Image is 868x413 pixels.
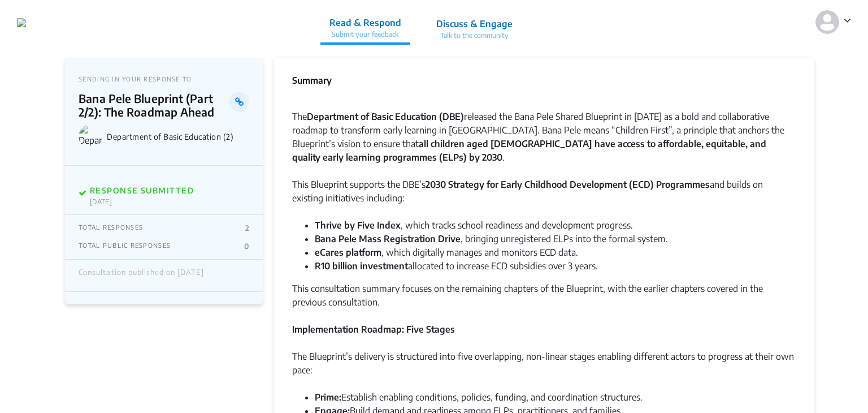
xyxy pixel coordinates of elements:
[315,392,341,403] strong: Prime:
[292,282,796,322] div: This consultation summary focuses on the remaining chapters of the Blueprint, with the earlier ch...
[329,29,401,40] p: Submit your feedback
[426,179,710,190] strong: 2030 Strategy for Early Childhood Development (ECD) Programmes
[292,350,796,390] div: The Blueprint’s delivery is structured into five overlapping, non-linear stages enabling differen...
[315,247,381,258] strong: eCares platform
[292,74,332,87] p: Summary
[245,223,249,233] p: 2
[436,31,513,41] p: Talk to the community
[79,124,102,148] img: Department of Basic Education (2) logo
[315,218,796,232] li: , which tracks school readiness and development progress.
[107,132,249,141] p: Department of Basic Education (2)
[315,232,796,246] li: , bringing unregistered ELPs into the formal system.
[436,17,513,31] p: Discuss & Engage
[815,10,839,34] img: person-default.svg
[79,92,229,119] p: Bana Pele Blueprint (Part 2/2): The Roadmap Ahead
[292,138,766,163] strong: all children aged [DEMOGRAPHIC_DATA] have access to affordable, equitable, and quality early lear...
[360,260,408,272] strong: investment
[90,186,194,195] p: RESPONSE SUBMITTED
[315,246,796,259] li: , which digitally manages and monitors ECD data.
[315,259,796,273] li: allocated to increase ECD subsidies over 3 years.
[292,324,455,335] strong: Implementation Roadmap: Five Stages
[17,18,26,27] img: rrsuqsmc79u0vbkznqc9pi157vlr
[292,110,796,178] div: The released the Bana Pele Shared Blueprint in [DATE] as a bold and collaborative roadmap to tran...
[90,197,194,206] p: [DATE]
[329,16,401,29] p: Read & Respond
[79,75,249,83] p: SENDING IN YOUR RESPONSE TO
[315,390,796,404] li: Establish enabling conditions, policies, funding, and coordination structures.
[79,223,143,233] p: TOTAL RESPONSES
[315,220,401,231] strong: Thrive by Five Index
[79,268,204,283] div: Consultation published on [DATE]
[315,233,461,244] strong: Bana Pele Mass Registration Drive
[307,111,464,122] strong: Department of Basic Education (DBE)
[292,178,796,218] div: This Blueprint supports the DBE’s and builds on existing initiatives including:
[79,242,171,251] p: TOTAL PUBLIC RESPONSES
[315,260,358,272] strong: R10 billion
[244,242,249,251] p: 0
